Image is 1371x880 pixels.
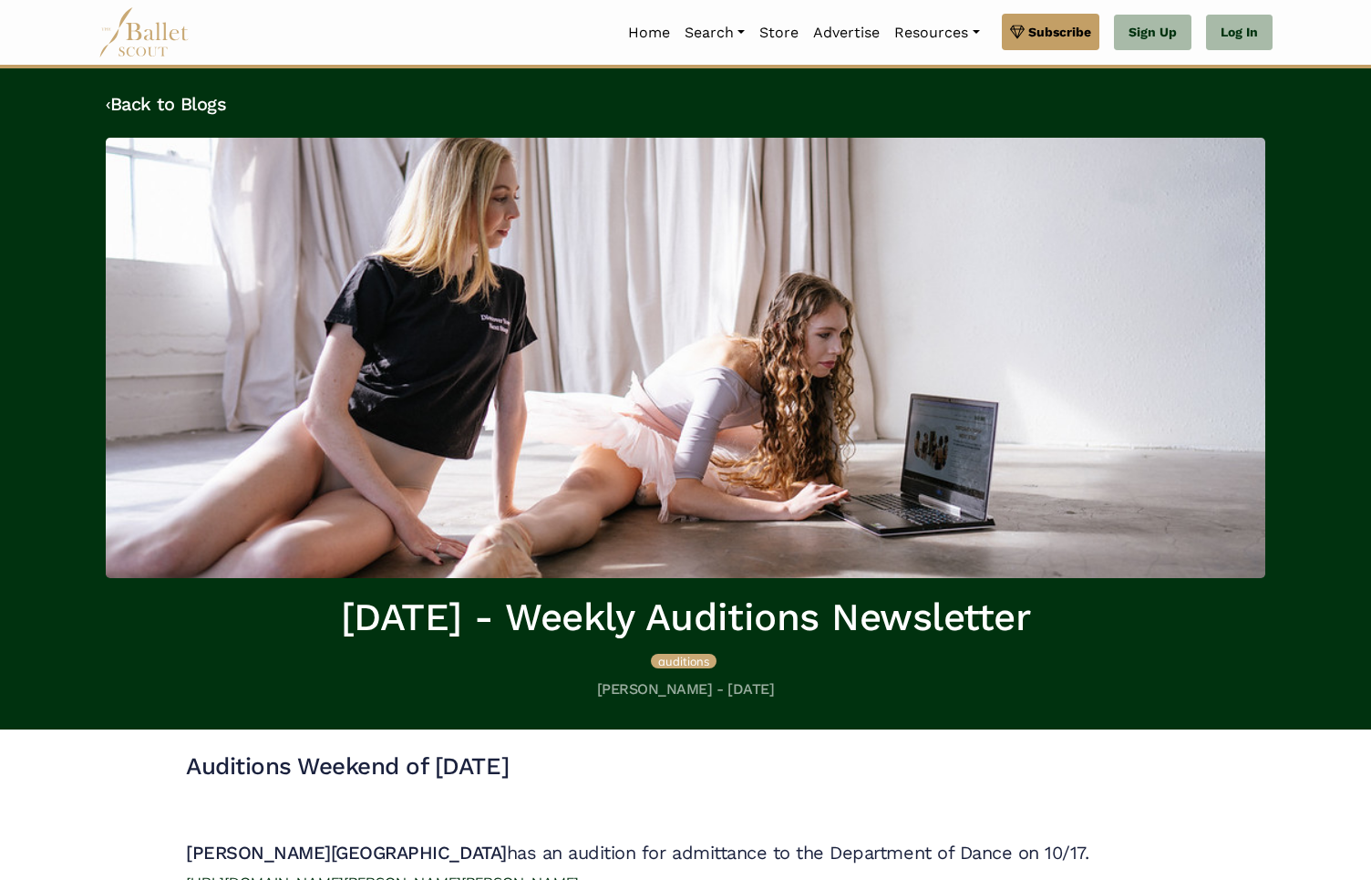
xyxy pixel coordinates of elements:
[806,14,887,52] a: Advertise
[186,751,1185,782] h3: Auditions Weekend of [DATE]
[1028,22,1091,42] span: Subscribe
[887,14,986,52] a: Resources
[658,654,709,668] span: auditions
[1114,15,1191,51] a: Sign Up
[106,93,226,115] a: ‹Back to Blogs
[752,14,806,52] a: Store
[186,841,1185,864] h4: [PERSON_NAME][GEOGRAPHIC_DATA]
[621,14,677,52] a: Home
[1206,15,1273,51] a: Log In
[106,138,1265,578] img: header_image.img
[651,651,716,669] a: auditions
[106,92,110,115] code: ‹
[1002,14,1099,50] a: Subscribe
[677,14,752,52] a: Search
[106,593,1265,643] h1: [DATE] - Weekly Auditions Newsletter
[1010,22,1025,42] img: gem.svg
[507,842,1089,864] span: has an audition for admittance to the Department of Dance on 10/17.
[106,680,1265,699] h5: [PERSON_NAME] - [DATE]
